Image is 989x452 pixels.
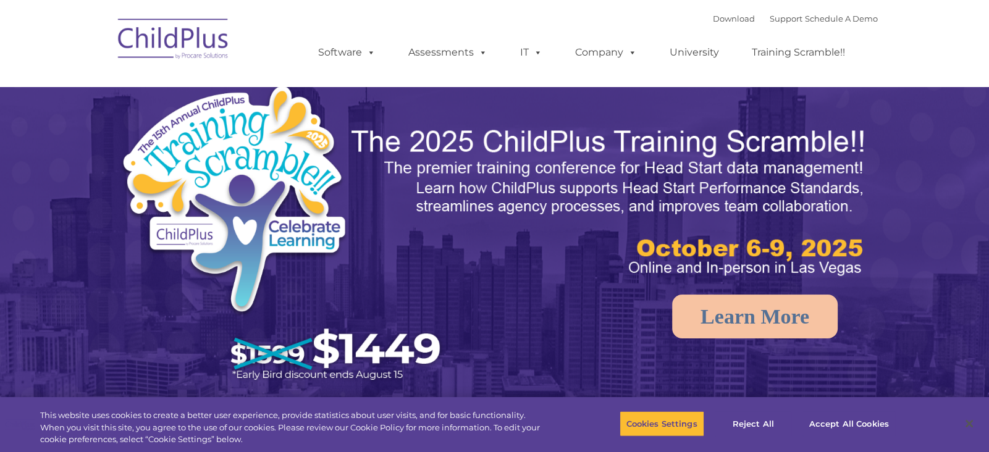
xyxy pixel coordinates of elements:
a: Support [770,14,802,23]
a: Download [713,14,755,23]
a: IT [508,40,555,65]
a: Company [563,40,649,65]
a: Assessments [396,40,500,65]
font: | [713,14,878,23]
a: University [657,40,731,65]
button: Reject All [715,411,792,437]
button: Accept All Cookies [802,411,896,437]
button: Close [956,410,983,437]
a: Learn More [672,295,838,338]
img: ChildPlus by Procare Solutions [112,10,235,72]
a: Schedule A Demo [805,14,878,23]
span: Last name [172,82,209,91]
a: Training Scramble!! [739,40,857,65]
a: Software [306,40,388,65]
div: This website uses cookies to create a better user experience, provide statistics about user visit... [40,409,544,446]
span: Phone number [172,132,224,141]
button: Cookies Settings [620,411,704,437]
